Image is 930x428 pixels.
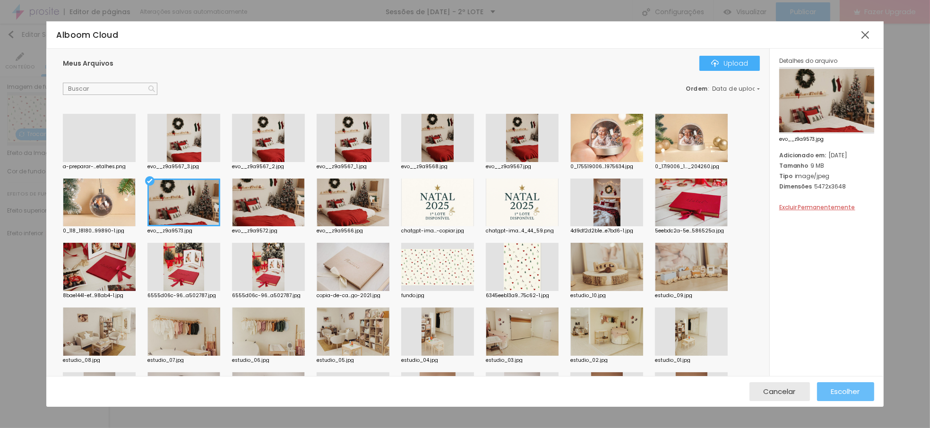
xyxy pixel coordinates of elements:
[779,162,809,170] span: Tamanho
[570,293,643,298] div: estudio_10.jpg
[148,86,155,92] img: Icone
[764,387,796,395] span: Cancelar
[56,29,118,41] span: Alboom Cloud
[779,172,874,180] div: image/jpeg
[401,164,474,169] div: evo__z9a9568.jpg
[779,172,792,180] span: Tipo
[655,358,728,363] div: estudio_01.jpg
[147,293,220,298] div: 6555d06c-96...a502787.jpg
[779,57,838,65] span: Detalhes do arquivo
[317,164,389,169] div: evo__z9a9567_1.jpg
[63,229,136,233] div: 0_118_18180...99890-1.jpg
[232,229,305,233] div: evo__z9a9572.jpg
[711,60,748,67] div: Upload
[401,358,474,363] div: estudio_04.jpg
[779,182,874,190] div: 5472x3648
[779,151,874,159] div: [DATE]
[655,229,728,233] div: 5eebdc2a-5e...586525a.jpg
[486,358,559,363] div: estudio_03.jpg
[63,59,113,68] span: Meus Arquivos
[63,358,136,363] div: estudio_08.jpg
[655,164,728,169] div: 0_1719006_1..._204260.jpg
[655,293,728,298] div: estudio_09.jpg
[232,164,305,169] div: evo__z9a9567_2.jpg
[147,358,220,363] div: estudio_07.jpg
[63,164,136,169] div: a-preparar-...etalhes.png
[317,358,389,363] div: estudio_05.jpg
[232,358,305,363] div: estudio_06.jpg
[831,387,860,395] span: Escolher
[699,56,760,71] button: IconeUpload
[401,293,474,298] div: fundo.jpg
[147,229,220,233] div: evo__z9a9573.jpg
[317,293,389,298] div: copia-de-ca...go-2021.jpg
[570,229,643,233] div: 4d9df2d2b1e...e7bd6-1.jpg
[486,164,559,169] div: evo__z9a9567.jpg
[570,164,643,169] div: 0_175519006...1975634.jpg
[712,86,761,92] span: Data de upload
[570,358,643,363] div: estudio_02.jpg
[779,137,874,142] span: evo__z9a9573.jpg
[63,83,157,95] input: Buscar
[817,382,874,401] button: Escolher
[711,60,719,67] img: Icone
[232,293,305,298] div: 6555d06c-96...a502787.jpg
[63,293,136,298] div: 8bae1441-ef...98ab4-1.jpg
[779,203,855,211] span: Excluir Permanentemente
[779,151,827,159] span: Adicionado em:
[686,86,760,92] div: :
[749,382,810,401] button: Cancelar
[317,229,389,233] div: evo__z9a9566.jpg
[686,85,708,93] span: Ordem
[147,164,220,169] div: evo__z9a9567_3.jpg
[486,229,559,233] div: chatgpt-ima...4_44_59.png
[486,293,559,298] div: 6345eeb13a9...75c62-1.jpg
[779,182,812,190] span: Dimensões
[401,229,474,233] div: chatgpt-ima...-copiar.jpg
[779,162,874,170] div: 9 MB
